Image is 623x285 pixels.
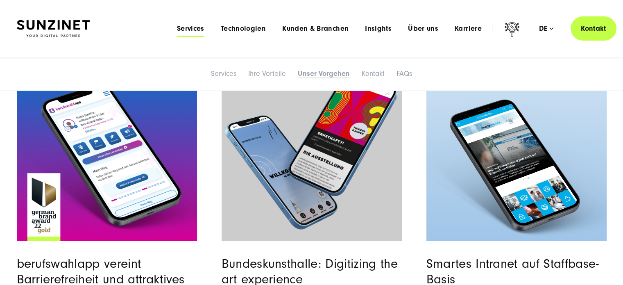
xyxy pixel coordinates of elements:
a: Read full post: Niedax Group | Intranet | SUNZINET [426,61,607,241]
a: Kunden & Branchen [282,25,349,33]
a: Services [177,25,204,33]
a: Read full post: Bundeskunsthalle | App | SUNZINET [222,61,402,241]
a: Insights [365,25,392,33]
a: Kontakt [571,16,616,41]
a: FAQs [396,69,412,78]
img: Ein Smartphone, das die Benutzeroberfläche der berufswahlapp zeigt. Im Vordergrund sind interakti... [17,61,197,241]
a: Featured image: Ein Smartphone, das die Benutzeroberfläche der berufswahlapp zeigt. Im Vordergrun... [17,61,197,241]
a: Über uns [408,25,438,33]
a: Karriere [455,25,482,33]
a: Services [211,69,236,78]
div: de [539,25,553,33]
a: Technologien [221,25,266,33]
a: Unser Vorgehen [298,69,350,78]
a: Ihre Vorteile [248,69,286,78]
a: Kontakt [362,69,385,78]
img: SUNZINET Full Service Digital Agentur [17,20,90,37]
